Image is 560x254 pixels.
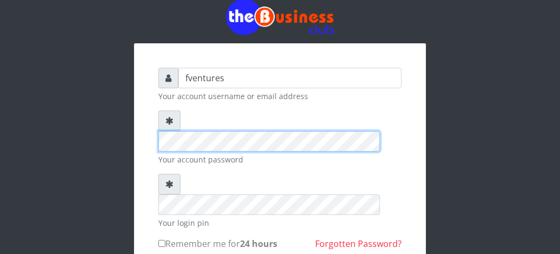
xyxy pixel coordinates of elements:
small: Your account username or email address [158,90,402,102]
small: Your account password [158,154,402,165]
small: Your login pin [158,217,402,229]
b: 24 hours [240,238,277,250]
a: Forgotten Password? [315,238,402,250]
label: Remember me for [158,237,277,250]
input: Remember me for24 hours [158,240,165,247]
input: Username or email address [178,68,402,88]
